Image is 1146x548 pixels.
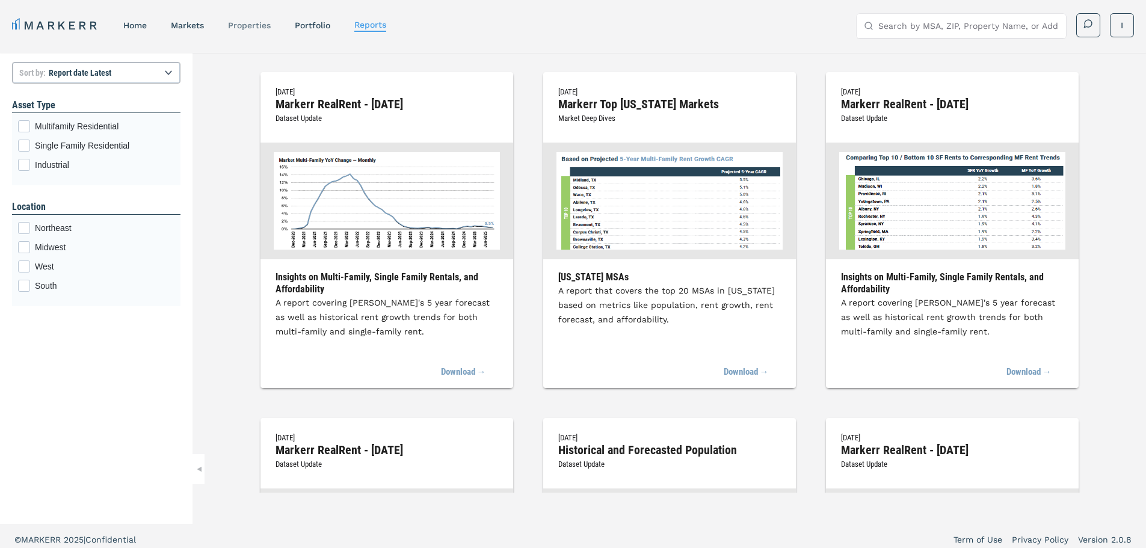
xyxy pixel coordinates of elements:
div: Industrial checkbox input [18,159,174,171]
a: Term of Use [953,534,1002,546]
h1: Asset Type [12,98,180,112]
span: [DATE] [558,87,578,96]
span: Industrial [35,159,174,171]
span: [DATE] [276,87,295,96]
button: I [1110,13,1134,37]
select: Sort by: [12,62,180,84]
div: Single Family Residential checkbox input [18,140,174,152]
a: home [123,20,147,30]
h3: [US_STATE] MSAs [558,271,781,283]
span: Northeast [35,222,174,234]
h2: Historical and Forecasted Population [558,445,781,455]
div: Multifamily Residential checkbox input [18,120,174,132]
a: Download → [1006,359,1052,386]
span: Multifamily Residential [35,120,174,132]
h2: Markerr RealRent - [DATE] [841,445,1064,455]
span: A report covering [PERSON_NAME]'s 5 year forecast as well as historical rent growth trends for bo... [841,298,1055,336]
h2: Markerr RealRent - [DATE] [276,99,498,109]
span: MARKERR [21,535,64,544]
span: Single Family Residential [35,140,174,152]
a: Portfolio [295,20,330,30]
h1: Location [12,200,180,214]
div: Midwest checkbox input [18,241,174,253]
div: Northeast checkbox input [18,222,174,234]
span: Dataset Update [841,460,887,469]
span: West [35,260,174,272]
span: Midwest [35,241,174,253]
span: Dataset Update [276,460,322,469]
span: [DATE] [276,433,295,442]
div: West checkbox input [18,260,174,272]
a: properties [228,20,271,30]
span: [DATE] [558,433,578,442]
a: Download → [724,359,769,386]
a: reports [354,20,386,29]
span: A report covering [PERSON_NAME]'s 5 year forecast as well as historical rent growth trends for bo... [276,298,490,336]
span: South [35,280,174,292]
span: I [1121,19,1123,31]
span: Dataset Update [558,460,605,469]
span: © [14,535,21,544]
a: Version 2.0.8 [1078,534,1132,546]
span: A report that covers the top 20 MSAs in [US_STATE] based on metrics like population, rent growth,... [558,286,775,324]
a: Download → [441,359,486,386]
span: Confidential [85,535,136,544]
a: markets [171,20,204,30]
span: [DATE] [841,433,860,442]
img: Markerr Top Texas Markets [556,152,783,250]
img: Markerr RealRent - August 2025 [274,152,500,250]
h3: Insights on Multi-Family, Single Family Rentals, and Affordability [276,271,498,295]
a: Privacy Policy [1012,534,1068,546]
img: Markerr RealRent - July 2025 [839,152,1065,250]
span: Dataset Update [276,114,322,123]
div: South checkbox input [18,280,174,292]
span: [DATE] [841,87,860,96]
span: Market Deep Dives [558,114,615,123]
span: Dataset Update [841,114,887,123]
h2: Markerr Top [US_STATE] Markets [558,99,781,109]
a: MARKERR [12,17,99,34]
span: 2025 | [64,535,85,544]
h2: Markerr RealRent - [DATE] [276,445,498,455]
h2: Markerr RealRent - [DATE] [841,99,1064,109]
h3: Insights on Multi-Family, Single Family Rentals, and Affordability [841,271,1064,295]
input: Search by MSA, ZIP, Property Name, or Address [878,14,1059,38]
